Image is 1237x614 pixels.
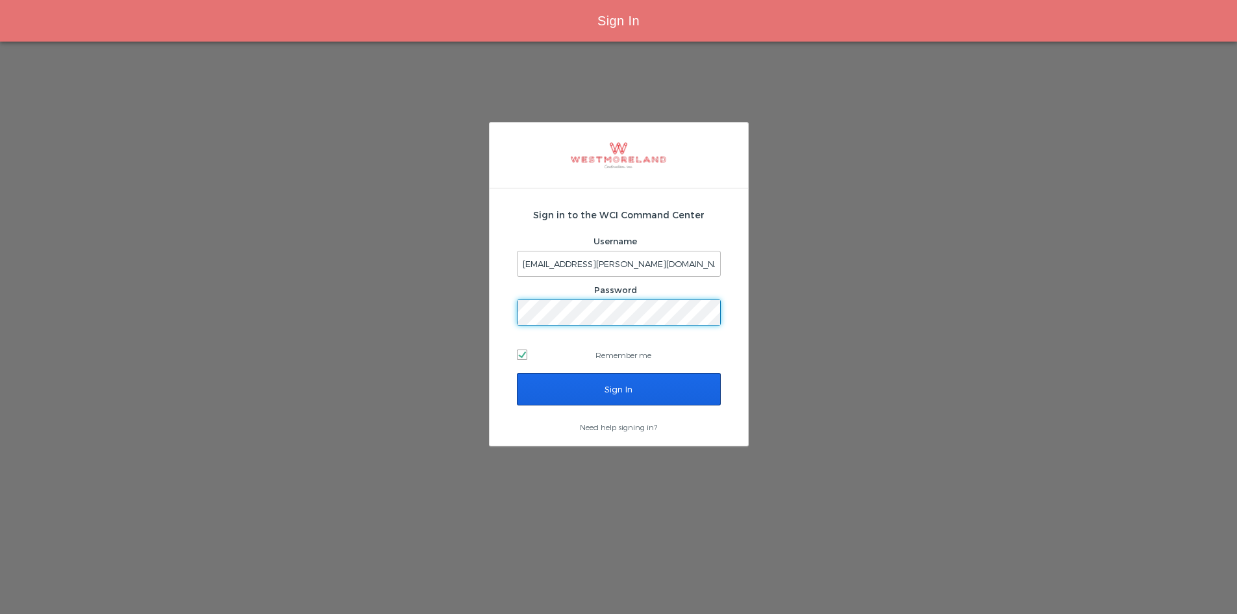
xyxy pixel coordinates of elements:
[580,422,657,431] a: Need help signing in?
[517,208,721,222] h2: Sign in to the WCI Command Center
[594,236,637,246] label: Username
[594,285,637,295] label: Password
[597,14,640,28] span: Sign In
[517,345,721,365] label: Remember me
[517,373,721,405] input: Sign In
